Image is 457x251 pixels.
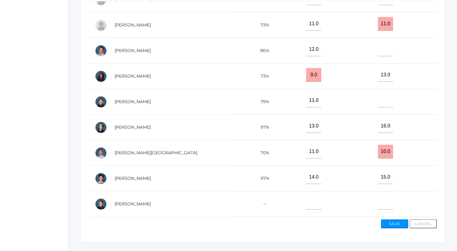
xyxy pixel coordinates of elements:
div: Brayden Zacharia [95,198,107,210]
td: 97% [232,166,293,191]
td: 70% [232,140,293,166]
div: Annabelle Yepiskoposyan [95,173,107,185]
div: Nathaniel Torok [95,121,107,134]
a: [PERSON_NAME] [115,48,151,53]
div: Eli Henry [95,19,107,31]
div: Asher Pedersen [95,96,107,108]
a: [PERSON_NAME] [115,124,151,130]
td: 97% [232,115,293,140]
td: 79% [232,89,293,115]
div: Norah Hosking [95,70,107,82]
a: [PERSON_NAME][GEOGRAPHIC_DATA] [115,150,197,155]
a: [PERSON_NAME] [115,201,151,207]
td: 86% [232,38,293,64]
td: 73% [232,64,293,89]
button: Cancel [410,219,437,228]
a: [PERSON_NAME] [115,73,151,79]
div: Preston Veenendaal [95,147,107,159]
a: [PERSON_NAME] [115,22,151,28]
button: Save [381,219,408,228]
td: 73% [232,12,293,38]
a: [PERSON_NAME] [115,99,151,104]
td: -- [232,191,293,217]
div: Levi Herrera [95,45,107,57]
a: [PERSON_NAME] [115,176,151,181]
